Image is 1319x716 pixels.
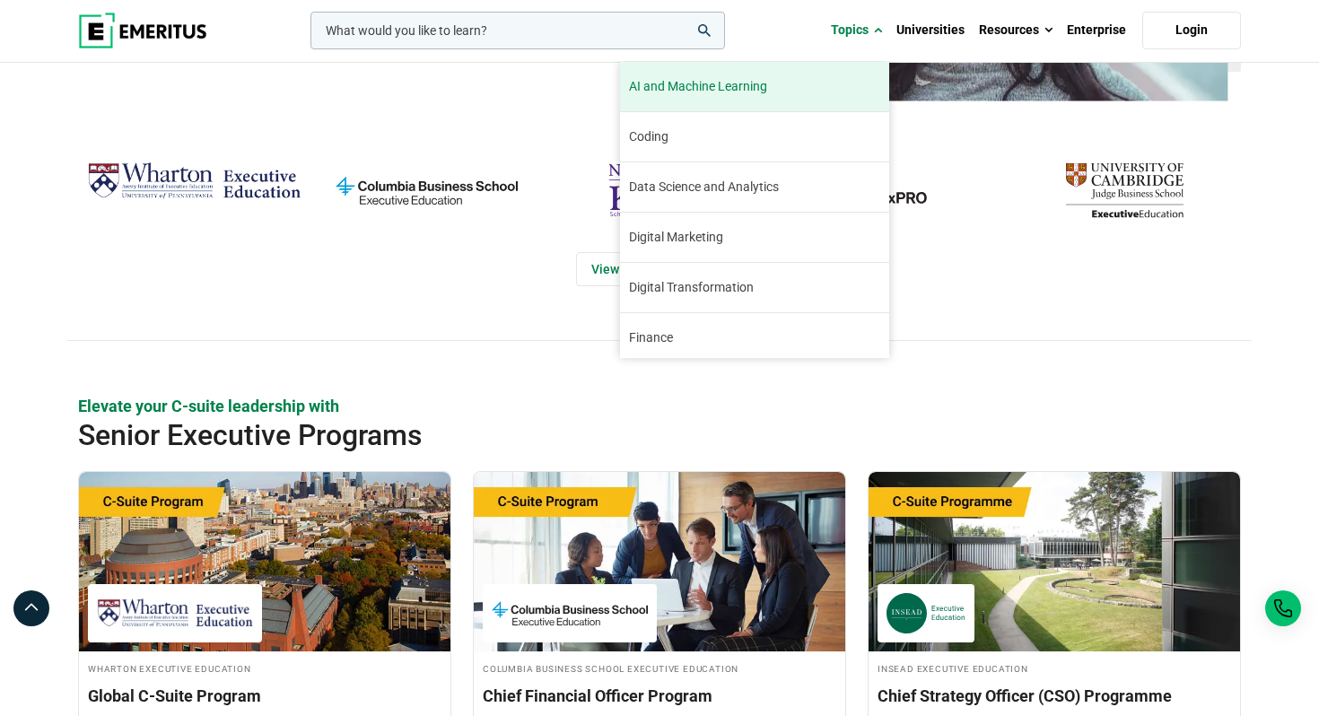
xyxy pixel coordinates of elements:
[629,278,754,297] span: Digital Transformation
[492,593,648,633] img: Columbia Business School Executive Education
[785,155,1000,225] img: MIT xPRO
[887,593,965,633] img: INSEAD Executive Education
[87,155,301,208] img: Wharton Executive Education
[620,263,889,312] a: Digital Transformation
[629,178,779,196] span: Data Science and Analytics
[620,62,889,111] a: AI and Machine Learning
[629,127,668,146] span: Coding
[629,228,723,247] span: Digital Marketing
[620,162,889,212] a: Data Science and Analytics
[483,685,836,707] h3: Chief Financial Officer Program
[620,213,889,262] a: Digital Marketing
[576,252,744,286] a: View Universities
[78,417,1124,453] h2: Senior Executive Programs
[785,155,1000,225] a: MIT-xPRO
[629,77,767,96] span: AI and Machine Learning
[88,660,441,676] h4: Wharton Executive Education
[79,472,450,651] img: Global C-Suite Program | Online Leadership Course
[1018,155,1232,225] img: cambridge-judge-business-school
[620,313,889,362] a: Finance
[869,472,1240,651] img: Chief Strategy Officer (CSO) Programme | Online Leadership Course
[483,660,836,676] h4: Columbia Business School Executive Education
[310,12,725,49] input: woocommerce-product-search-field-0
[878,660,1231,676] h4: INSEAD Executive Education
[78,395,1241,417] p: Elevate your C-suite leadership with
[474,472,845,651] img: Chief Financial Officer Program | Online Finance Course
[552,155,766,225] img: northwestern-kellogg
[1142,12,1241,49] a: Login
[88,685,441,707] h3: Global C-Suite Program
[878,685,1231,707] h3: Chief Strategy Officer (CSO) Programme
[319,155,534,225] img: columbia-business-school
[97,593,253,633] img: Wharton Executive Education
[620,112,889,162] a: Coding
[629,328,673,347] span: Finance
